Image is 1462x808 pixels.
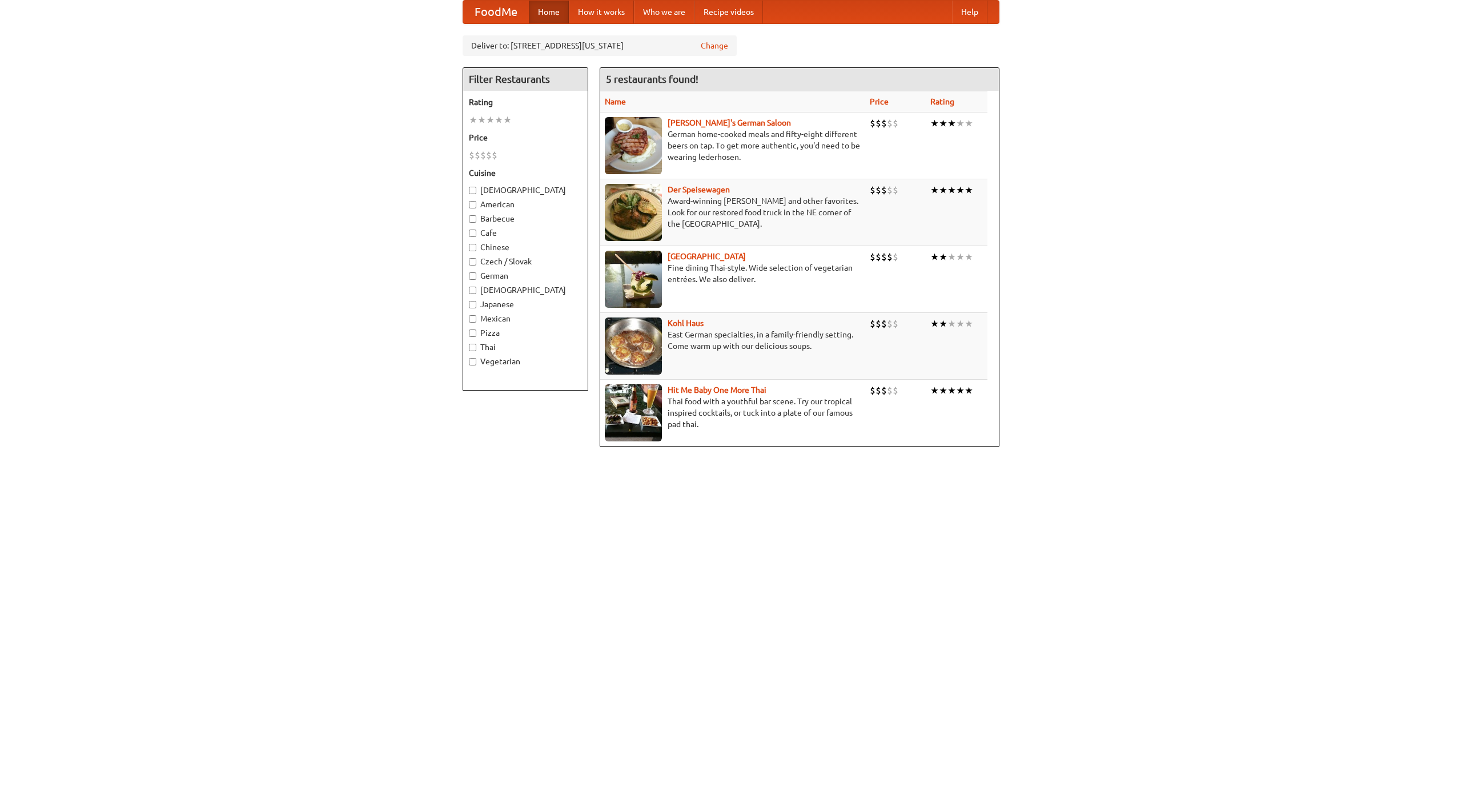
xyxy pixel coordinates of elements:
li: ★ [939,317,947,330]
li: ★ [956,317,965,330]
li: ★ [930,317,939,330]
a: [GEOGRAPHIC_DATA] [668,252,746,261]
label: Thai [469,341,582,353]
a: Who we are [634,1,694,23]
li: ★ [930,384,939,397]
p: East German specialties, in a family-friendly setting. Come warm up with our delicious soups. [605,329,861,352]
label: [DEMOGRAPHIC_DATA] [469,284,582,296]
li: $ [887,384,893,397]
li: $ [870,251,875,263]
label: Vegetarian [469,356,582,367]
a: Help [952,1,987,23]
a: Kohl Haus [668,319,704,328]
label: Pizza [469,327,582,339]
li: $ [486,149,492,162]
li: $ [893,117,898,130]
a: Name [605,97,626,106]
label: Barbecue [469,213,582,224]
li: $ [893,317,898,330]
li: $ [881,184,887,196]
p: German home-cooked meals and fifty-eight different beers on tap. To get more authentic, you'd nee... [605,128,861,163]
li: ★ [965,117,973,130]
img: kohlhaus.jpg [605,317,662,375]
input: American [469,201,476,208]
li: ★ [947,384,956,397]
li: $ [887,317,893,330]
li: ★ [486,114,495,126]
div: Deliver to: [STREET_ADDRESS][US_STATE] [463,35,737,56]
h4: Filter Restaurants [463,68,588,91]
li: $ [881,117,887,130]
img: speisewagen.jpg [605,184,662,241]
img: babythai.jpg [605,384,662,441]
li: ★ [930,117,939,130]
input: [DEMOGRAPHIC_DATA] [469,187,476,194]
li: ★ [965,317,973,330]
img: esthers.jpg [605,117,662,174]
li: $ [881,251,887,263]
input: Vegetarian [469,358,476,365]
input: [DEMOGRAPHIC_DATA] [469,287,476,294]
li: ★ [956,384,965,397]
input: Cafe [469,230,476,237]
li: ★ [947,117,956,130]
li: $ [887,117,893,130]
label: Chinese [469,242,582,253]
input: Japanese [469,301,476,308]
li: ★ [965,384,973,397]
label: Czech / Slovak [469,256,582,267]
li: ★ [965,184,973,196]
li: ★ [956,117,965,130]
li: $ [875,384,881,397]
input: Barbecue [469,215,476,223]
li: $ [881,317,887,330]
label: Mexican [469,313,582,324]
li: ★ [939,117,947,130]
ng-pluralize: 5 restaurants found! [606,74,698,85]
li: ★ [495,114,503,126]
li: $ [887,251,893,263]
label: German [469,270,582,282]
li: $ [469,149,475,162]
li: ★ [477,114,486,126]
li: $ [870,317,875,330]
h5: Cuisine [469,167,582,179]
p: Fine dining Thai-style. Wide selection of vegetarian entrées. We also deliver. [605,262,861,285]
a: Der Speisewagen [668,185,730,194]
li: $ [870,184,875,196]
li: $ [875,251,881,263]
li: $ [875,184,881,196]
li: $ [893,251,898,263]
input: German [469,272,476,280]
b: [PERSON_NAME]'s German Saloon [668,118,791,127]
a: FoodMe [463,1,529,23]
label: [DEMOGRAPHIC_DATA] [469,184,582,196]
li: ★ [956,251,965,263]
li: ★ [939,184,947,196]
label: American [469,199,582,210]
li: ★ [956,184,965,196]
li: $ [893,184,898,196]
input: Chinese [469,244,476,251]
li: ★ [947,317,956,330]
p: Award-winning [PERSON_NAME] and other favorites. Look for our restored food truck in the NE corne... [605,195,861,230]
label: Japanese [469,299,582,310]
li: ★ [939,251,947,263]
input: Czech / Slovak [469,258,476,266]
li: ★ [939,384,947,397]
li: $ [870,117,875,130]
h5: Rating [469,97,582,108]
a: Home [529,1,569,23]
li: ★ [947,251,956,263]
li: $ [480,149,486,162]
input: Thai [469,344,476,351]
b: Hit Me Baby One More Thai [668,385,766,395]
img: satay.jpg [605,251,662,308]
label: Cafe [469,227,582,239]
a: Price [870,97,889,106]
li: $ [893,384,898,397]
input: Pizza [469,329,476,337]
li: ★ [503,114,512,126]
